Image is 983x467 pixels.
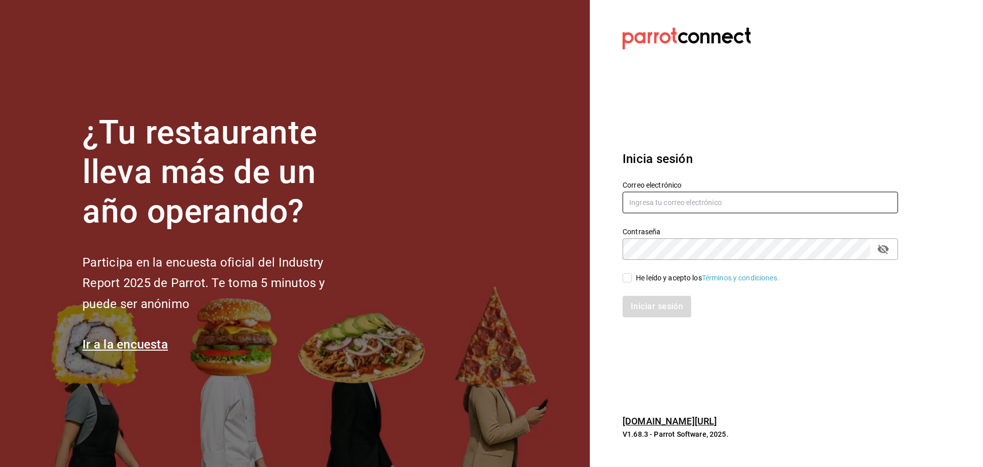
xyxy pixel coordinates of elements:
div: He leído y acepto los [636,273,779,283]
label: Correo electrónico [623,181,898,189]
p: V1.68.3 - Parrot Software, 2025. [623,429,898,439]
a: [DOMAIN_NAME][URL] [623,416,717,427]
h2: Participa en la encuesta oficial del Industry Report 2025 de Parrot. Te toma 5 minutos y puede se... [82,252,359,315]
h3: Inicia sesión [623,150,898,168]
button: passwordField [874,240,892,258]
label: Contraseña [623,228,898,235]
a: Términos y condiciones. [702,274,779,282]
a: Ir a la encuesta [82,337,168,352]
h1: ¿Tu restaurante lleva más de un año operando? [82,113,359,231]
input: Ingresa tu correo electrónico [623,192,898,213]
